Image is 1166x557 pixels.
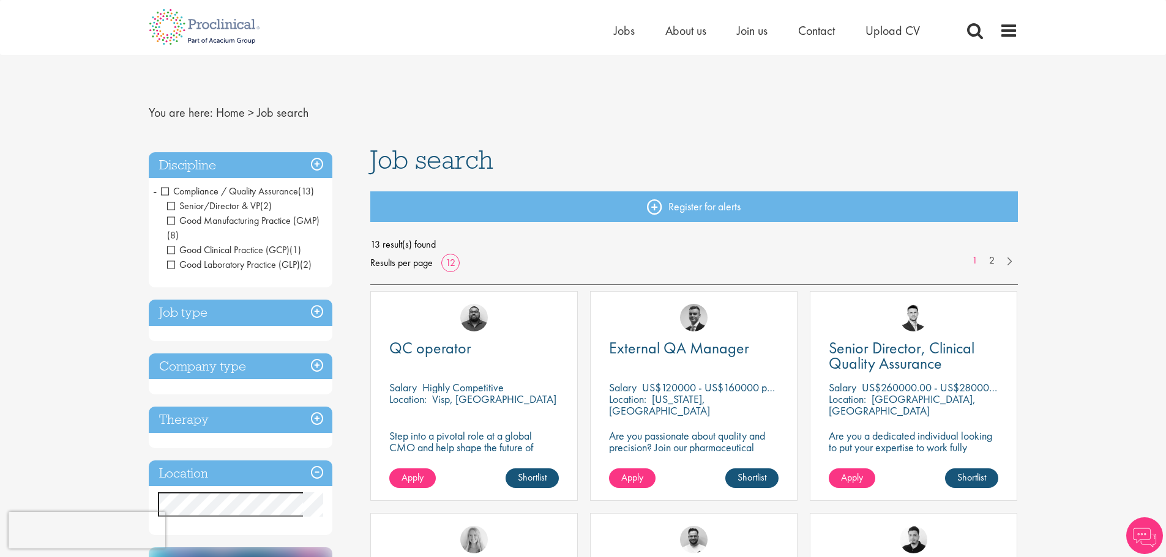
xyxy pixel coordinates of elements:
h3: Location [149,460,332,487]
a: Contact [798,23,835,39]
p: Are you passionate about quality and precision? Join our pharmaceutical client and help ensure to... [609,430,779,488]
img: Anderson Maldonado [900,526,927,553]
h3: Company type [149,353,332,380]
a: QC operator [389,341,559,356]
img: Ashley Bennett [460,304,488,331]
img: Chatbot [1126,517,1163,554]
span: (8) [167,229,179,242]
span: Good Laboratory Practice (GLP) [167,258,312,271]
span: Location: [609,392,646,406]
span: Job search [257,105,308,120]
a: External QA Manager [609,341,779,356]
p: [US_STATE], [GEOGRAPHIC_DATA] [609,392,710,418]
span: Apply [841,471,863,484]
img: Shannon Briggs [460,526,488,553]
p: US$260000.00 - US$280000.00 per annum [862,380,1056,394]
iframe: reCAPTCHA [9,512,165,548]
span: Compliance / Quality Assurance [161,185,298,197]
span: Results per page [370,254,433,272]
img: Alex Bill [680,304,708,331]
a: Apply [609,468,656,488]
span: Good Clinical Practice (GCP) [167,243,290,256]
span: Apply [402,471,424,484]
a: Join us [737,23,768,39]
p: Highly Competitive [422,380,504,394]
img: Joshua Godden [900,304,927,331]
a: 12 [441,256,460,269]
span: Good Clinical Practice (GCP) [167,243,301,256]
span: (2) [260,199,272,212]
span: Location: [389,392,427,406]
p: Step into a pivotal role at a global CMO and help shape the future of healthcare manufacturing. [389,430,559,465]
span: Salary [389,380,417,394]
h3: Discipline [149,152,332,179]
a: Apply [829,468,875,488]
span: You are here: [149,105,213,120]
span: > [248,105,254,120]
span: (2) [300,258,312,271]
a: Upload CV [865,23,920,39]
a: breadcrumb link [216,105,245,120]
a: Shortlist [945,468,998,488]
a: Jobs [614,23,635,39]
h3: Job type [149,300,332,326]
a: Shortlist [725,468,779,488]
a: About us [665,23,706,39]
a: 1 [966,254,984,268]
span: Good Manufacturing Practice (GMP) [167,214,320,227]
h3: Therapy [149,407,332,433]
a: 2 [983,254,1001,268]
a: Senior Director, Clinical Quality Assurance [829,341,998,371]
span: Apply [621,471,643,484]
p: Visp, [GEOGRAPHIC_DATA] [432,392,556,406]
a: Register for alerts [370,191,1018,222]
span: Compliance / Quality Assurance [161,185,314,197]
span: Good Manufacturing Practice (GMP) [167,214,320,242]
span: Senior/Director & VP [167,199,260,212]
span: QC operator [389,338,471,358]
p: US$120000 - US$160000 per annum [642,380,805,394]
span: Job search [370,143,493,176]
span: Senior Director, Clinical Quality Assurance [829,338,974,374]
span: Location: [829,392,866,406]
span: (1) [290,243,301,256]
span: Salary [829,380,856,394]
img: Emile De Beer [680,526,708,553]
a: Apply [389,468,436,488]
span: 13 result(s) found [370,235,1018,254]
p: [GEOGRAPHIC_DATA], [GEOGRAPHIC_DATA] [829,392,976,418]
span: Good Laboratory Practice (GLP) [167,258,300,271]
a: Shortlist [506,468,559,488]
span: External QA Manager [609,338,749,358]
span: Salary [609,380,637,394]
span: - [153,182,157,200]
span: (13) [298,185,314,197]
span: Senior/Director & VP [167,199,272,212]
p: Are you a dedicated individual looking to put your expertise to work fully flexibly in a remote p... [829,430,998,488]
